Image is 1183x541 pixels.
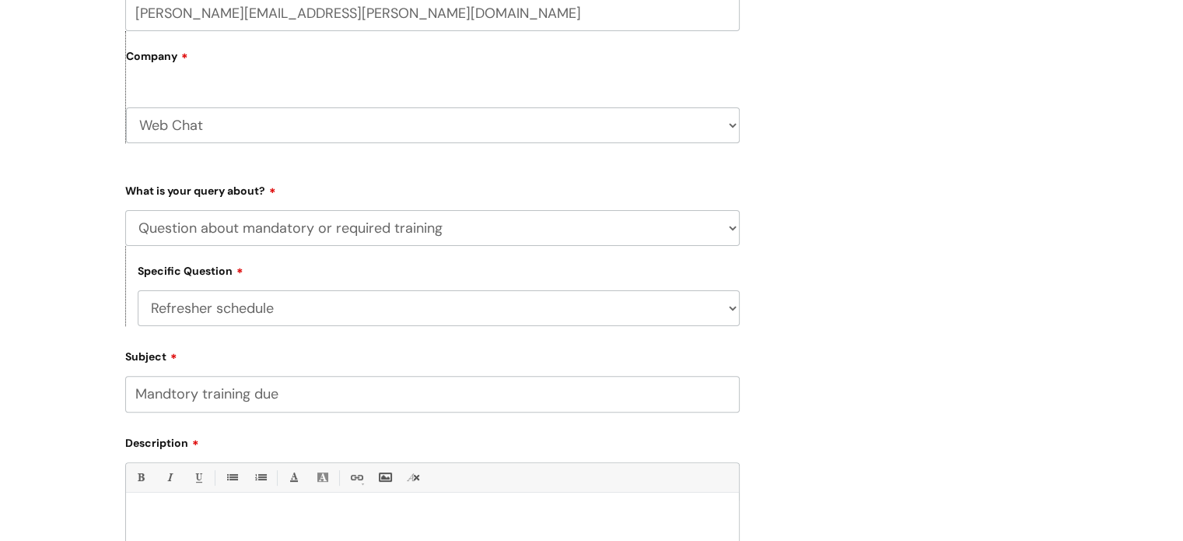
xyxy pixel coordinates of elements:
a: Bold (Ctrl-B) [131,468,150,487]
a: Italic (Ctrl-I) [159,468,179,487]
a: • Unordered List (Ctrl-Shift-7) [222,468,241,487]
a: Font Color [284,468,303,487]
a: Link [346,468,366,487]
label: Subject [125,345,740,364]
label: What is your query about? [125,179,740,198]
a: Remove formatting (Ctrl-\) [404,468,423,487]
label: Specific Question [138,262,243,278]
a: Back Color [313,468,332,487]
a: Underline(Ctrl-U) [188,468,208,487]
label: Description [125,431,740,450]
label: Company [126,44,740,79]
a: Insert Image... [375,468,394,487]
a: 1. Ordered List (Ctrl-Shift-8) [250,468,270,487]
